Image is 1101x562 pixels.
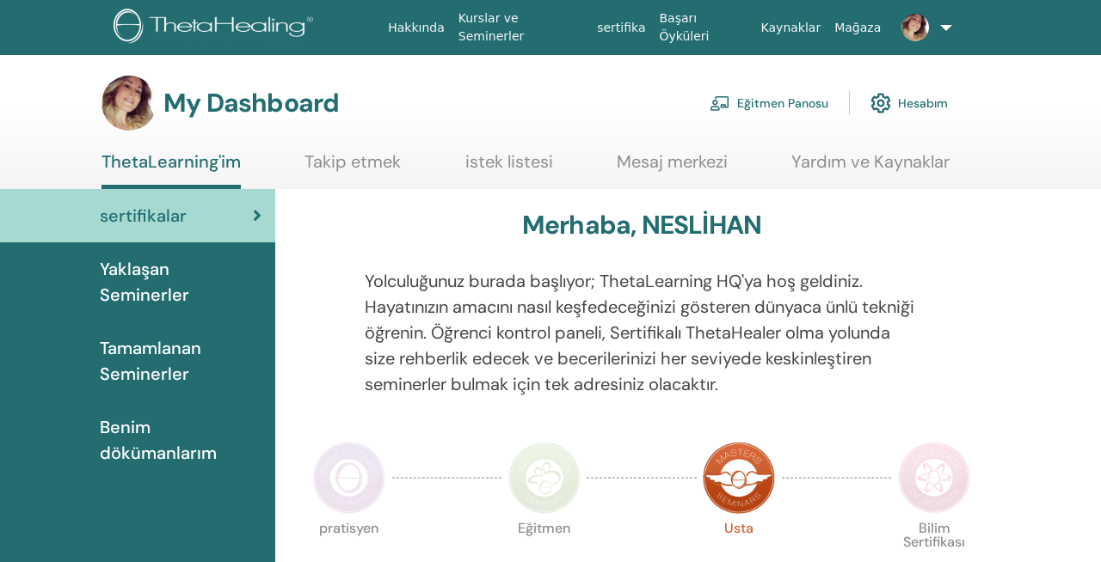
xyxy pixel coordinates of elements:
img: chalkboard-teacher.svg [710,95,730,111]
span: Yaklaşan Seminerler [100,256,261,308]
a: sertifika [590,12,652,44]
span: Benim dökümanlarım [100,414,261,466]
img: Certificate of Science [898,442,970,514]
img: Practitioner [313,442,385,514]
h3: Merhaba, NESLİHAN [522,210,761,241]
img: cog.svg [870,89,891,118]
a: Takip etmek [304,151,401,185]
p: Yolculuğunuz burada başlıyor; ThetaLearning HQ'ya hoş geldiniz. Hayatınızın amacını nasıl keşfede... [365,268,920,397]
a: Kaynaklar [754,12,828,44]
img: default.jpg [101,76,157,131]
a: Başarı Öyküleri [653,3,754,52]
h3: My Dashboard [163,88,339,119]
a: Eğitmen Panosu [710,84,828,122]
img: logo.png [114,9,319,47]
img: default.jpg [901,14,929,41]
a: ThetaLearning'im [101,151,241,189]
a: Hakkında [381,12,452,44]
a: Yardım ve Kaynaklar [791,151,950,185]
img: Instructor [508,442,581,514]
a: Kurslar ve Seminerler [452,3,590,52]
a: Mesaj merkezi [617,151,728,185]
span: sertifikalar [100,203,187,229]
img: Master [703,442,775,514]
a: Mağaza [827,12,888,44]
a: istek listesi [465,151,553,185]
a: Hesabım [870,84,948,122]
span: Tamamlanan Seminerler [100,335,261,387]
